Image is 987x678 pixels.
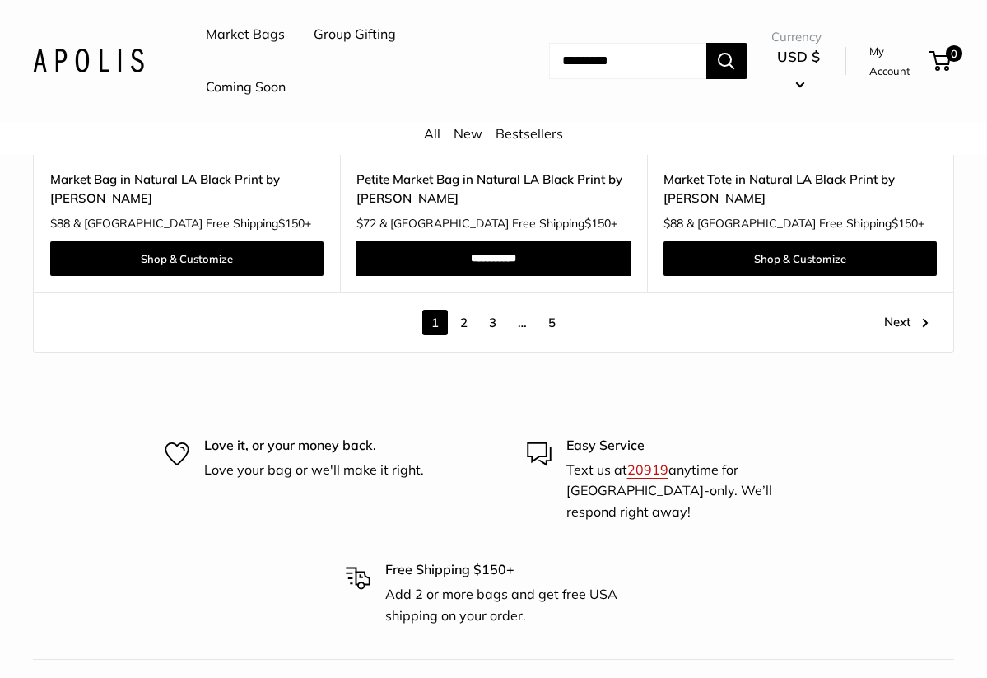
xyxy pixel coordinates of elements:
a: Shop & Customize [663,241,937,276]
a: Coming Soon [206,75,286,100]
a: 3 [480,310,505,335]
span: 0 [946,45,962,62]
a: Market Bag in Natural LA Black Print by [PERSON_NAME] [50,170,324,208]
p: Love your bag or we'll make it right. [204,460,424,481]
a: 2 [451,310,477,335]
input: Search... [549,43,706,79]
a: New [454,125,482,142]
iframe: Sign Up via Text for Offers [13,615,176,665]
a: All [424,125,440,142]
span: $150 [584,216,611,231]
span: USD $ [777,48,820,65]
a: Group Gifting [314,22,396,47]
span: Currency [771,26,826,49]
p: Add 2 or more bags and get free USA shipping on your order. [385,584,642,626]
span: $72 [356,216,376,231]
a: 0 [930,51,951,71]
a: Petite Market Bag in Natural LA Black Print by [PERSON_NAME] [356,170,630,208]
p: Easy Service [566,435,823,456]
a: Next [884,310,929,335]
span: & [GEOGRAPHIC_DATA] Free Shipping + [687,217,924,229]
span: $150 [892,216,918,231]
p: Free Shipping $150+ [385,559,642,581]
button: USD $ [771,44,826,96]
button: Search [706,43,747,79]
a: Market Bags [206,22,285,47]
span: & [GEOGRAPHIC_DATA] Free Shipping + [379,217,617,229]
span: $88 [663,216,683,231]
span: $88 [50,216,70,231]
span: … [509,310,536,335]
span: 1 [422,310,448,335]
a: Market Tote in Natural LA Black Print by [PERSON_NAME] [663,170,937,208]
a: 5 [539,310,565,335]
span: $150 [278,216,305,231]
a: 20919 [627,461,668,478]
p: Love it, or your money back. [204,435,424,456]
span: & [GEOGRAPHIC_DATA] Free Shipping + [73,217,311,229]
a: Shop & Customize [50,241,324,276]
a: My Account [869,41,923,82]
img: Apolis [33,49,144,72]
p: Text us at anytime for [GEOGRAPHIC_DATA]-only. We’ll respond right away! [566,460,823,523]
a: Bestsellers [496,125,563,142]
